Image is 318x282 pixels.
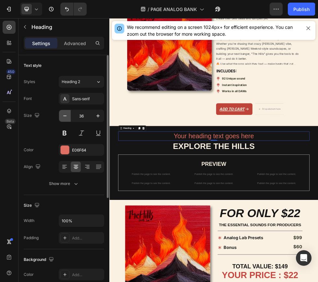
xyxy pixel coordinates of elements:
div: Styles [24,79,35,85]
div: E06F64 [72,147,103,153]
div: Add... [72,272,103,278]
p: Settings [32,40,50,47]
div: Beta [5,119,16,124]
button: Publish [288,3,315,16]
iframe: Design area [109,18,318,282]
div: Align [24,163,42,171]
div: Color [24,272,34,277]
div: Width [24,218,34,224]
strong: INCLUDES: [200,94,238,103]
div: Add... [72,235,103,241]
div: 450 [6,69,16,74]
div: Heading [24,202,42,208]
div: Undo/Redo [60,3,87,16]
strong: EXPLORE THE HILLS [118,230,271,247]
input: Auto [59,215,104,227]
p: Heading [31,23,102,31]
div: Background [24,255,55,264]
button: Add to cart [199,159,267,180]
strong: 92 Unique sound [210,109,253,116]
div: We recommend editing on a screen 1024px+ for efficient experience. You can zoom out the browser f... [127,24,301,37]
div: Color [24,147,34,153]
p: Advanced [64,40,86,47]
span: PAGE ANALOG BANK [151,6,197,13]
div: Add to cart [205,165,253,174]
div: Show more [49,180,79,187]
span: / [148,6,149,13]
strong: Works in all DAWs [210,133,256,140]
div: Size [24,201,41,210]
div: Text style [24,63,42,68]
div: Publish [293,6,310,13]
div: Open Intercom Messenger [296,250,312,266]
button: Heading 2 [59,76,104,88]
span: Heading 2 [62,79,80,85]
div: Sans-serif [72,96,103,102]
strong: Instant inspiration [210,121,256,128]
button: Show more [24,178,104,190]
strong: PREVIEW [172,266,218,277]
div: Padding [24,235,39,241]
div: Size [24,111,41,120]
div: Font [24,96,32,102]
